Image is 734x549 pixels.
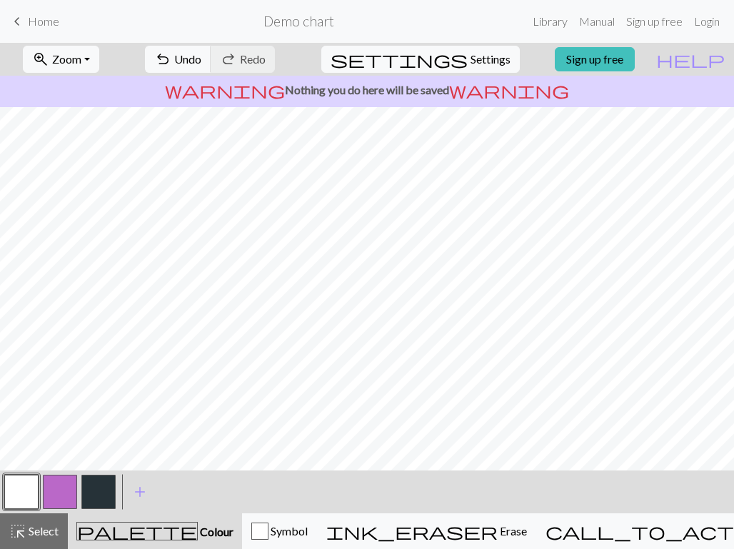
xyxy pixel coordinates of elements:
a: Library [527,7,573,36]
span: highlight_alt [9,521,26,541]
span: warning [449,80,569,100]
span: Select [26,524,59,538]
span: Symbol [268,524,308,538]
span: Zoom [52,52,81,66]
span: keyboard_arrow_left [9,11,26,31]
span: Home [28,14,59,28]
span: help [656,49,725,69]
span: Undo [174,52,201,66]
span: palette [77,521,197,541]
span: undo [154,49,171,69]
p: Nothing you do here will be saved [6,81,728,99]
span: settings [331,49,468,69]
span: Settings [471,51,511,68]
button: Symbol [242,513,317,549]
a: Manual [573,7,620,36]
button: Zoom [23,46,99,73]
span: zoom_in [32,49,49,69]
button: Undo [145,46,211,73]
span: warning [165,80,285,100]
a: Login [688,7,725,36]
span: ink_eraser [326,521,498,541]
i: Settings [331,51,468,68]
a: Sign up free [620,7,688,36]
span: add [131,482,149,502]
button: Erase [317,513,536,549]
a: Sign up free [555,47,635,71]
button: SettingsSettings [321,46,520,73]
span: Colour [198,525,233,538]
a: Home [9,9,59,34]
span: Erase [498,524,527,538]
h2: Demo chart [263,13,334,29]
button: Colour [68,513,242,549]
